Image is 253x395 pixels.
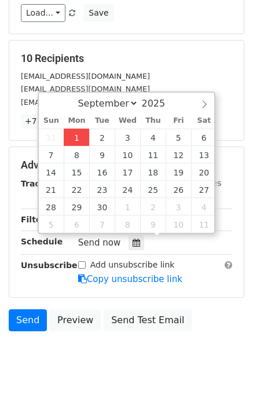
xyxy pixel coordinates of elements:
[64,181,89,198] span: September 22, 2025
[191,146,217,163] span: September 13, 2025
[166,181,191,198] span: September 26, 2025
[166,129,191,146] span: September 5, 2025
[39,215,64,233] span: October 5, 2025
[140,198,166,215] span: October 2, 2025
[78,237,121,248] span: Send now
[166,117,191,125] span: Fri
[21,237,63,246] strong: Schedule
[115,117,140,125] span: Wed
[83,4,113,22] button: Save
[39,117,64,125] span: Sun
[21,114,64,129] a: +7 more
[21,98,150,107] small: [EMAIL_ADDRESS][DOMAIN_NAME]
[9,309,47,331] a: Send
[166,215,191,233] span: October 10, 2025
[39,146,64,163] span: September 7, 2025
[64,146,89,163] span: September 8, 2025
[115,198,140,215] span: October 1, 2025
[78,274,182,284] a: Copy unsubscribe link
[39,181,64,198] span: September 21, 2025
[115,146,140,163] span: September 10, 2025
[21,159,232,171] h5: Advanced
[140,163,166,181] span: September 18, 2025
[191,117,217,125] span: Sat
[39,129,64,146] span: August 31, 2025
[140,129,166,146] span: September 4, 2025
[90,259,175,271] label: Add unsubscribe link
[89,146,115,163] span: September 9, 2025
[64,117,89,125] span: Mon
[89,198,115,215] span: September 30, 2025
[191,181,217,198] span: September 27, 2025
[115,181,140,198] span: September 24, 2025
[89,163,115,181] span: September 16, 2025
[89,181,115,198] span: September 23, 2025
[115,215,140,233] span: October 8, 2025
[140,181,166,198] span: September 25, 2025
[21,179,60,188] strong: Tracking
[39,163,64,181] span: September 14, 2025
[21,4,65,22] a: Load...
[64,163,89,181] span: September 15, 2025
[166,163,191,181] span: September 19, 2025
[115,163,140,181] span: September 17, 2025
[191,198,217,215] span: October 4, 2025
[64,129,89,146] span: September 1, 2025
[191,215,217,233] span: October 11, 2025
[89,129,115,146] span: September 2, 2025
[64,215,89,233] span: October 6, 2025
[21,261,78,270] strong: Unsubscribe
[21,215,50,224] strong: Filters
[64,198,89,215] span: September 29, 2025
[89,215,115,233] span: October 7, 2025
[89,117,115,125] span: Tue
[115,129,140,146] span: September 3, 2025
[104,309,192,331] a: Send Test Email
[21,85,150,93] small: [EMAIL_ADDRESS][DOMAIN_NAME]
[195,339,253,395] iframe: Chat Widget
[50,309,101,331] a: Preview
[191,163,217,181] span: September 20, 2025
[140,146,166,163] span: September 11, 2025
[138,98,180,109] input: Year
[166,198,191,215] span: October 3, 2025
[140,117,166,125] span: Thu
[21,72,150,81] small: [EMAIL_ADDRESS][DOMAIN_NAME]
[140,215,166,233] span: October 9, 2025
[39,198,64,215] span: September 28, 2025
[191,129,217,146] span: September 6, 2025
[166,146,191,163] span: September 12, 2025
[21,52,232,65] h5: 10 Recipients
